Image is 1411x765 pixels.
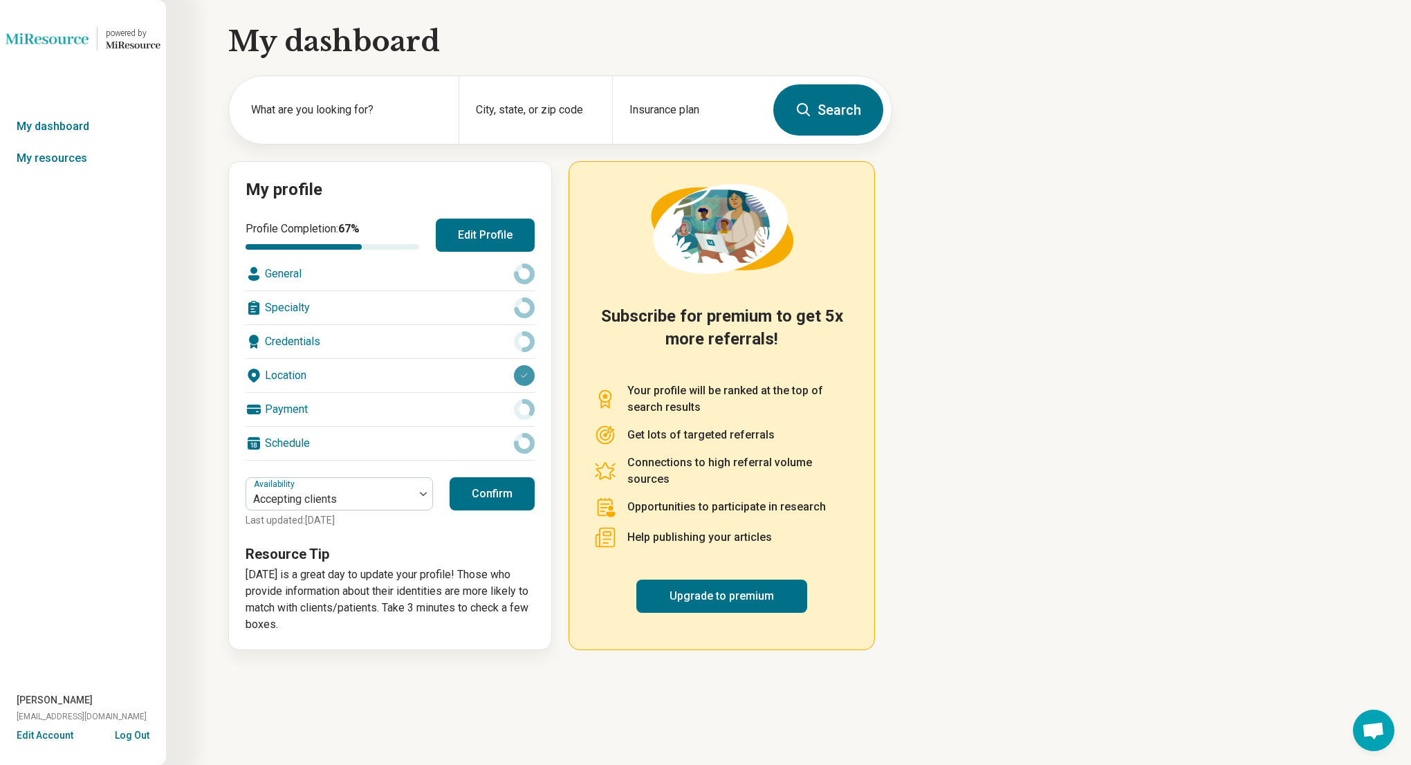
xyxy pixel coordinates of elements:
a: Upgrade to premium [636,580,807,613]
h1: My dashboard [228,22,892,61]
div: Payment [246,393,535,426]
button: Edit Account [17,728,73,743]
button: Log Out [115,728,149,739]
div: Open chat [1353,710,1394,751]
h3: Resource Tip [246,544,535,564]
label: Availability [254,479,297,489]
div: Schedule [246,427,535,460]
span: [EMAIL_ADDRESS][DOMAIN_NAME] [17,710,147,723]
button: Search [773,84,883,136]
p: Help publishing your articles [627,529,772,546]
div: Credentials [246,325,535,358]
div: General [246,257,535,291]
div: powered by [106,27,160,39]
h2: Subscribe for premium to get 5x more referrals! [594,305,849,366]
h2: My profile [246,178,535,202]
p: Get lots of targeted referrals [627,427,775,443]
p: Last updated: [DATE] [246,513,433,528]
a: Lionspowered by [6,22,160,55]
button: Confirm [450,477,535,510]
div: Location [246,359,535,392]
label: What are you looking for? [251,102,442,118]
p: Opportunities to participate in research [627,499,826,515]
p: Your profile will be ranked at the top of search results [627,383,849,416]
div: Profile Completion: [246,221,419,250]
button: Edit Profile [436,219,535,252]
span: 67 % [338,222,360,235]
p: [DATE] is a great day to update your profile! Those who provide information about their identitie... [246,566,535,633]
span: [PERSON_NAME] [17,693,93,708]
div: Specialty [246,291,535,324]
img: Lions [6,22,89,55]
p: Connections to high referral volume sources [627,454,849,488]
